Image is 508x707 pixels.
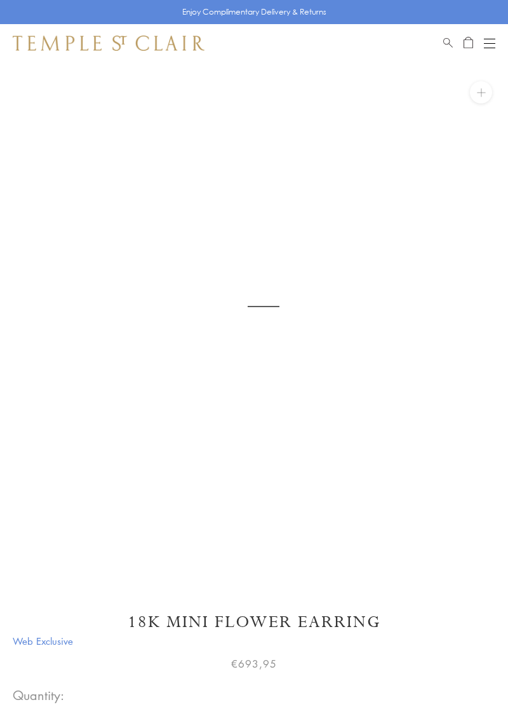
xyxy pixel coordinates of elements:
[443,36,453,51] a: Search
[13,685,79,706] span: Quantity:
[13,36,204,51] img: Temple St. Clair
[13,611,495,633] h1: 18K Mini Flower Earring
[231,656,277,672] span: €693,95
[182,6,326,18] p: Enjoy Complimentary Delivery & Returns
[484,36,495,51] button: Open navigation
[464,36,473,51] a: Open Shopping Bag
[13,633,495,649] span: Web Exclusive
